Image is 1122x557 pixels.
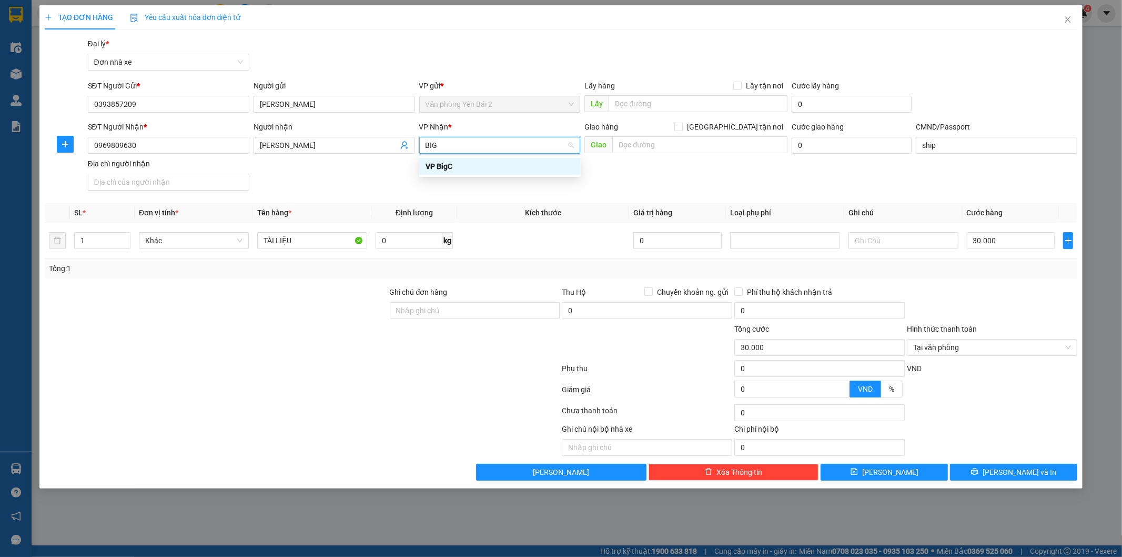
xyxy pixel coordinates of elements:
[792,82,839,90] label: Cước lấy hàng
[821,464,948,481] button: save[PERSON_NAME]
[967,208,1003,217] span: Cước hàng
[476,464,646,481] button: [PERSON_NAME]
[742,80,787,92] span: Lấy tận nơi
[74,208,83,217] span: SL
[649,464,819,481] button: deleteXóa Thông tin
[396,208,433,217] span: Định lượng
[145,233,242,248] span: Khác
[848,232,958,249] input: Ghi Chú
[726,203,844,223] th: Loại phụ phí
[633,232,722,249] input: 0
[561,405,734,423] div: Chưa thanh toán
[844,203,963,223] th: Ghi chú
[858,385,873,393] span: VND
[525,208,561,217] span: Kích thước
[971,468,978,476] span: printer
[734,325,769,333] span: Tổng cước
[561,384,734,402] div: Giảm giá
[792,96,912,113] input: Cước lấy hàng
[13,76,185,94] b: GỬI : Văn phòng Yên Bái 2
[13,13,66,66] img: logo.jpg
[562,439,732,456] input: Nhập ghi chú
[584,95,609,112] span: Lấy
[45,14,52,21] span: plus
[1064,15,1072,24] span: close
[88,121,249,133] div: SĐT Người Nhận
[705,468,712,476] span: delete
[390,288,448,296] label: Ghi chú đơn hàng
[862,466,918,478] span: [PERSON_NAME]
[950,464,1077,481] button: printer[PERSON_NAME] và In
[419,123,449,131] span: VP Nhận
[426,96,574,112] span: Văn phòng Yên Bái 2
[49,263,433,274] div: Tổng: 1
[419,80,581,92] div: VP gửi
[1053,5,1083,35] button: Close
[533,466,589,478] span: [PERSON_NAME]
[734,423,905,439] div: Chi phí nội bộ
[633,208,672,217] span: Giá trị hàng
[562,423,732,439] div: Ghi chú nội bộ nhà xe
[426,161,574,172] div: VP BigC
[98,26,440,39] li: Số 10 ngõ 15 Ngọc Hồi, Q.[PERSON_NAME], [GEOGRAPHIC_DATA]
[1064,236,1073,245] span: plus
[254,121,415,133] div: Người nhận
[139,208,178,217] span: Đơn vị tính
[442,232,453,249] span: kg
[562,288,586,296] span: Thu Hộ
[88,39,109,48] span: Đại lý
[45,13,113,22] span: TẠO ĐƠN HÀNG
[130,13,241,22] span: Yêu cầu xuất hóa đơn điện tử
[907,325,977,333] label: Hình thức thanh toán
[257,208,291,217] span: Tên hàng
[792,123,844,131] label: Cước giao hàng
[743,286,836,298] span: Phí thu hộ khách nhận trả
[57,136,74,153] button: plus
[130,14,138,22] img: icon
[88,158,249,170] div: Địa chỉ người nhận
[49,232,66,249] button: delete
[584,136,612,153] span: Giao
[716,466,762,478] span: Xóa Thông tin
[983,466,1056,478] span: [PERSON_NAME] và In
[88,80,249,92] div: SĐT Người Gửi
[612,136,787,153] input: Dọc đường
[916,121,1077,133] div: CMND/Passport
[653,286,732,298] span: Chuyển khoản ng. gửi
[1063,232,1073,249] button: plus
[98,39,440,52] li: Hotline: 19001155
[57,140,73,148] span: plus
[419,158,581,175] div: VP BigC
[390,302,560,319] input: Ghi chú đơn hàng
[584,82,615,90] span: Lấy hàng
[907,364,922,373] span: VND
[88,174,249,191] input: Địa chỉ của người nhận
[94,54,243,70] span: Đơn nhà xe
[254,80,415,92] div: Người gửi
[584,123,618,131] span: Giao hàng
[851,468,858,476] span: save
[683,121,787,133] span: [GEOGRAPHIC_DATA] tận nơi
[609,95,787,112] input: Dọc đường
[400,141,409,150] span: user-add
[792,137,912,154] input: Cước giao hàng
[257,232,367,249] input: VD: Bàn, Ghế
[889,385,894,393] span: %
[561,363,734,381] div: Phụ thu
[913,340,1071,355] span: Tại văn phòng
